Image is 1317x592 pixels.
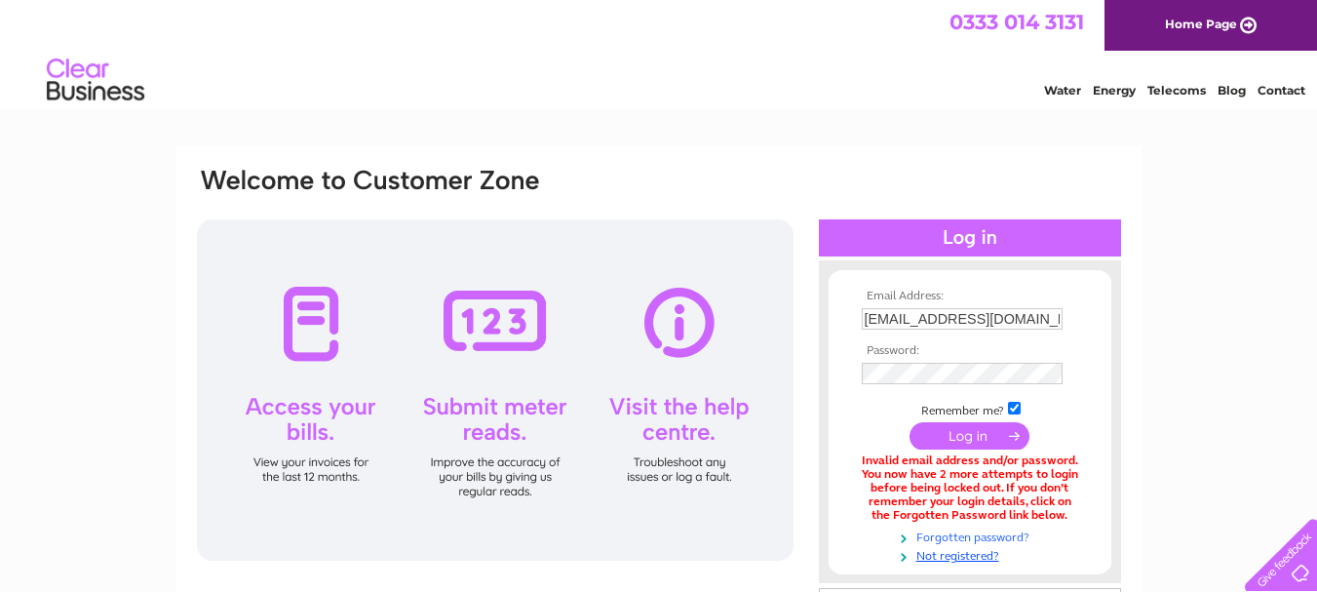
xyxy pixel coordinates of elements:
[1258,83,1305,98] a: Contact
[862,545,1083,564] a: Not registered?
[1147,83,1206,98] a: Telecoms
[857,399,1083,418] td: Remember me?
[1218,83,1246,98] a: Blog
[862,527,1083,545] a: Forgotten password?
[857,290,1083,303] th: Email Address:
[46,51,145,110] img: logo.png
[862,454,1078,522] div: Invalid email address and/or password. You now have 2 more attempts to login before being locked ...
[1093,83,1136,98] a: Energy
[910,422,1029,450] input: Submit
[949,10,1084,34] a: 0333 014 3131
[199,11,1120,95] div: Clear Business is a trading name of Verastar Limited (registered in [GEOGRAPHIC_DATA] No. 3667643...
[1044,83,1081,98] a: Water
[857,344,1083,358] th: Password:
